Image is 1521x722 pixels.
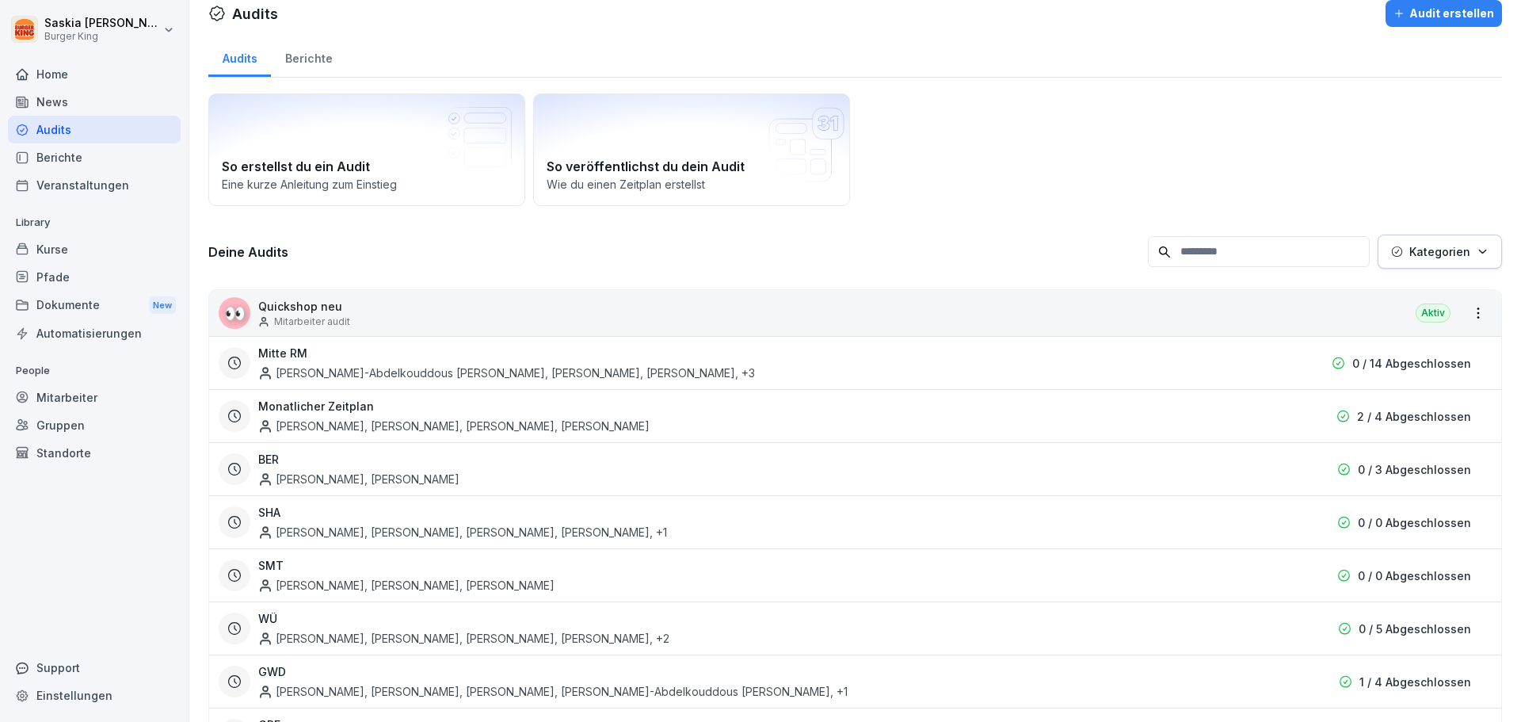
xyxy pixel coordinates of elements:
[1359,621,1471,637] p: 0 / 5 Abgeschlossen
[222,176,512,193] p: Eine kurze Anleitung zum Einstieg
[258,471,459,487] div: [PERSON_NAME], [PERSON_NAME]
[208,94,525,206] a: So erstellst du ein AuditEine kurze Anleitung zum Einstieg
[258,630,669,647] div: [PERSON_NAME], [PERSON_NAME], [PERSON_NAME], [PERSON_NAME] , +2
[258,418,650,434] div: [PERSON_NAME], [PERSON_NAME], [PERSON_NAME], [PERSON_NAME]
[258,451,279,468] h3: BER
[258,610,277,627] h3: WÜ
[8,384,181,411] a: Mitarbeiter
[8,411,181,439] a: Gruppen
[274,315,350,329] p: Mitarbeiter audit
[1393,5,1494,22] div: Audit erstellen
[8,319,181,347] a: Automatisierungen
[271,36,346,77] a: Berichte
[8,171,181,199] a: Veranstaltungen
[1358,514,1471,531] p: 0 / 0 Abgeschlossen
[149,296,176,315] div: New
[44,17,160,30] p: Saskia [PERSON_NAME]
[258,298,350,315] p: Quickshop neu
[547,176,837,193] p: Wie du einen Zeitplan erstellst
[258,365,755,381] div: [PERSON_NAME]-Abdelkouddous [PERSON_NAME], [PERSON_NAME], [PERSON_NAME] , +3
[1378,235,1502,269] button: Kategorien
[533,94,850,206] a: So veröffentlichst du dein AuditWie du einen Zeitplan erstellst
[219,297,250,329] div: 👀
[208,36,271,77] a: Audits
[8,210,181,235] p: Library
[258,557,284,574] h3: SMT
[258,345,307,361] h3: Mitte RM
[8,143,181,171] a: Berichte
[258,663,286,680] h3: GWD
[8,439,181,467] a: Standorte
[1357,408,1471,425] p: 2 / 4 Abgeschlossen
[8,235,181,263] a: Kurse
[44,31,160,42] p: Burger King
[222,157,512,176] h2: So erstellst du ein Audit
[8,88,181,116] a: News
[1416,304,1450,323] div: Aktiv
[8,358,181,384] p: People
[8,263,181,291] a: Pfade
[1409,243,1470,260] p: Kategorien
[208,243,1140,261] h3: Deine Audits
[1359,674,1471,690] p: 1 / 4 Abgeschlossen
[8,291,181,320] a: DokumenteNew
[258,504,280,521] h3: SHA
[232,3,278,25] h1: Audits
[8,654,181,682] div: Support
[8,60,181,88] a: Home
[258,398,374,414] h3: Monatlicher Zeitplan
[8,116,181,143] a: Audits
[258,524,667,541] div: [PERSON_NAME], [PERSON_NAME], [PERSON_NAME], [PERSON_NAME] , +1
[258,577,555,594] div: [PERSON_NAME], [PERSON_NAME], [PERSON_NAME]
[258,683,848,700] div: [PERSON_NAME], [PERSON_NAME], [PERSON_NAME], [PERSON_NAME]-Abdelkouddous [PERSON_NAME] , +1
[8,291,181,320] div: Dokumente
[1352,355,1471,372] p: 0 / 14 Abgeschlossen
[1358,461,1471,478] p: 0 / 3 Abgeschlossen
[8,682,181,709] a: Einstellungen
[1358,567,1471,584] p: 0 / 0 Abgeschlossen
[547,157,837,176] h2: So veröffentlichst du dein Audit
